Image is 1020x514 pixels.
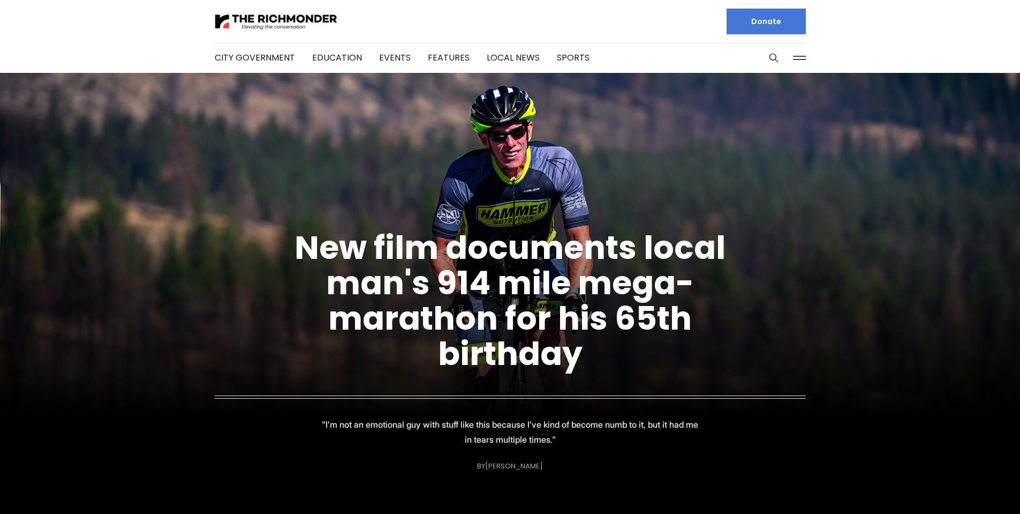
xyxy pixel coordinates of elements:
div: By [477,462,543,470]
a: City Government [215,51,295,64]
a: New film documents local man's 914 mile mega-marathon for his 65th birthday [294,225,726,376]
a: [PERSON_NAME] [485,461,543,471]
a: Donate [727,9,806,34]
a: Sports [557,51,590,64]
a: Events [379,51,411,64]
iframe: portal-trigger [930,461,1020,514]
a: Local News [487,51,540,64]
p: "I’m not an emotional guy with stuff like this because I’ve kind of become numb to it, but it had... [320,417,701,447]
a: Education [312,51,362,64]
button: Search this site [766,50,782,66]
a: Features [428,51,470,64]
img: The Richmonder [215,12,338,31]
